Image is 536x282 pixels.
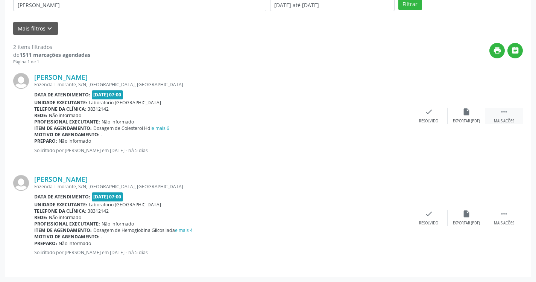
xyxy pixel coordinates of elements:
[453,221,480,226] div: Exportar (PDF)
[152,125,169,131] a: e mais 6
[34,119,100,125] b: Profissional executante:
[92,192,123,201] span: [DATE] 07:00
[419,119,438,124] div: Resolvido
[34,138,57,144] b: Preparo:
[34,221,100,227] b: Profissional executante:
[34,147,410,154] p: Solicitado por [PERSON_NAME] em [DATE] - há 5 dias
[34,233,100,240] b: Motivo de agendamento:
[419,221,438,226] div: Resolvido
[88,106,109,112] span: 38312142
[425,210,433,218] i: check
[102,221,134,227] span: Não informado
[49,112,81,119] span: Não informado
[511,46,519,55] i: 
[34,249,410,256] p: Solicitado por [PERSON_NAME] em [DATE] - há 5 dias
[13,73,29,89] img: img
[49,214,81,221] span: Não informado
[13,43,90,51] div: 2 itens filtrados
[34,175,88,183] a: [PERSON_NAME]
[462,210,471,218] i: insert_drive_file
[89,99,161,106] span: Laboratorio [GEOGRAPHIC_DATA]
[59,240,91,247] span: Não informado
[507,43,523,58] button: 
[102,119,134,125] span: Não informado
[34,227,92,233] b: Item de agendamento:
[34,240,57,247] b: Preparo:
[89,201,161,208] span: Laboratorio [GEOGRAPHIC_DATA]
[453,119,480,124] div: Exportar (PDF)
[34,106,86,112] b: Telefone da clínica:
[101,233,102,240] span: .
[34,81,410,88] div: Fazenda Timorante, S/N, [GEOGRAPHIC_DATA], [GEOGRAPHIC_DATA]
[13,51,90,59] div: de
[494,119,514,124] div: Mais ações
[500,108,508,116] i: 
[13,59,90,65] div: Página 1 de 1
[493,46,501,55] i: print
[175,227,193,233] a: e mais 4
[34,183,410,190] div: Fazenda Timorante, S/N, [GEOGRAPHIC_DATA], [GEOGRAPHIC_DATA]
[92,90,123,99] span: [DATE] 07:00
[34,73,88,81] a: [PERSON_NAME]
[34,131,100,138] b: Motivo de agendamento:
[34,194,90,200] b: Data de atendimento:
[494,221,514,226] div: Mais ações
[93,227,193,233] span: Dosagem de Hemoglobina Glicosilada
[20,51,90,58] strong: 1511 marcações agendadas
[34,91,90,98] b: Data de atendimento:
[46,24,54,33] i: keyboard_arrow_down
[13,175,29,191] img: img
[500,210,508,218] i: 
[425,108,433,116] i: check
[34,208,86,214] b: Telefone da clínica:
[34,99,87,106] b: Unidade executante:
[34,125,92,131] b: Item de agendamento:
[13,22,58,35] button: Mais filtroskeyboard_arrow_down
[34,112,47,119] b: Rede:
[462,108,471,116] i: insert_drive_file
[489,43,505,58] button: print
[88,208,109,214] span: 38312142
[34,201,87,208] b: Unidade executante:
[93,125,169,131] span: Dosagem de Colesterol Hdl
[101,131,102,138] span: .
[34,214,47,221] b: Rede:
[59,138,91,144] span: Não informado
